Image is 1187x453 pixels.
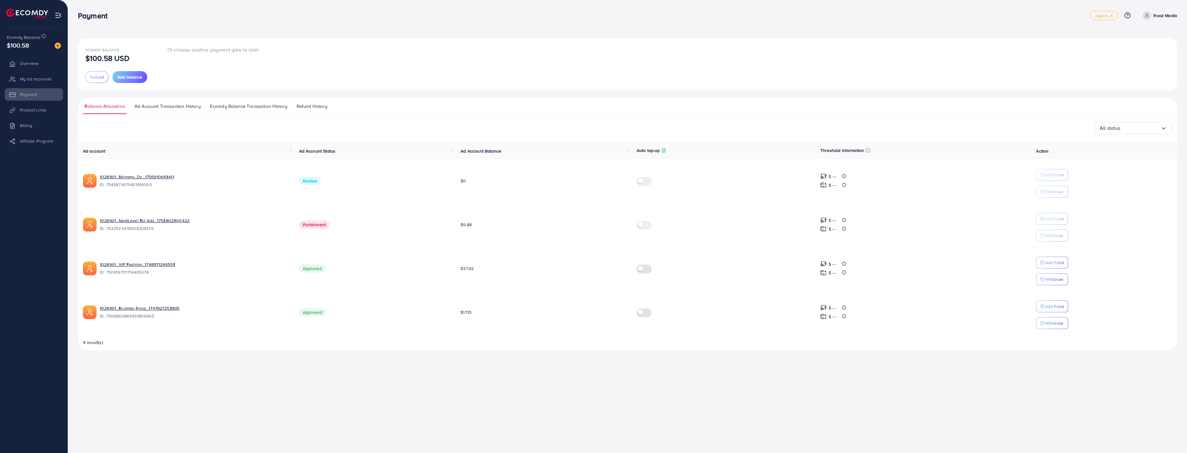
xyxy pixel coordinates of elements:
[829,217,836,224] p: $ ---
[820,182,827,188] img: top-up amount
[85,47,119,53] span: Ecomdy Balance
[829,181,836,189] p: $ ---
[83,262,97,275] img: ic-ads-acc.e4c84228.svg
[78,11,112,20] h3: Payment
[6,9,48,18] img: logo
[461,148,501,154] span: Ad Account Balance
[1045,188,1063,195] p: Withdraw
[1036,230,1068,241] button: Withdraw
[820,304,827,311] img: top-up amount
[100,261,289,268] a: 1028901_VIP Fashion_1748371246553
[83,218,97,231] img: ic-ads-acc.e4c84228.svg
[1036,169,1068,181] button: Add Fund
[100,305,289,319] div: <span class='underline'>1028901_Ecomdy Rooz_1747827253895</span></br>7506860864591806465
[55,43,61,49] img: image
[1045,303,1064,310] p: Add Fund
[820,147,864,154] p: Threshold information
[85,71,109,83] button: Refund
[1094,122,1172,134] div: Search for option
[820,269,827,276] img: top-up amount
[461,178,466,184] span: $0
[1045,215,1064,222] p: Add Fund
[829,304,836,312] p: $ ---
[1036,257,1068,268] button: Add Fund
[461,309,471,315] span: $17.15
[100,225,289,231] span: ID: 7532523478508208129
[83,339,103,345] span: 4 result(s)
[100,305,289,311] a: 1028901_Ecomdy Rooz_1747827253895
[1045,171,1064,179] p: Add Fund
[100,217,289,232] div: <span class='underline'>1028901_NextLevel EU Ads_1753802300422</span></br>7532523478508208129
[820,217,827,223] img: top-up amount
[1121,123,1161,133] input: Search for option
[83,305,97,319] img: ic-ads-acc.e4c84228.svg
[637,147,660,154] p: Auto top-up
[1036,300,1068,312] button: Add Fund
[297,103,327,110] span: Refund History
[83,174,97,188] img: ic-ads-acc.e4c84228.svg
[820,261,827,267] img: top-up amount
[1036,273,1068,285] button: Withdraw
[1045,259,1064,266] p: Add Fund
[167,46,258,53] p: Or choose another payment gate to start
[820,313,827,320] img: top-up amount
[84,103,125,110] span: Balance Allocation
[1036,213,1068,225] button: Add Fund
[829,225,836,233] p: $ ---
[820,226,827,232] img: top-up amount
[1095,14,1112,18] span: regular_4
[1153,12,1177,19] p: Rooz Media
[134,103,201,110] span: Ad Account Transaction History
[1036,317,1068,329] button: Withdraw
[1045,232,1063,239] p: Withdraw
[829,313,836,320] p: $ ---
[1140,11,1177,20] a: Rooz Media
[299,308,326,316] span: Approved
[829,260,836,268] p: $ ---
[1100,123,1121,133] span: All status
[1036,186,1068,198] button: Withdraw
[299,221,330,229] span: Punishment
[117,74,142,80] span: Add balance
[100,313,289,319] span: ID: 7506860864591806465
[461,222,472,228] span: $9.88
[100,217,289,224] a: 1028901_NextLevel EU Ads_1753802300422
[100,261,289,276] div: <span class='underline'>1028901_VIP Fashion_1748371246553</span></br>7509197111716495378
[820,173,827,180] img: top-up amount
[1036,148,1048,154] span: Action
[299,148,336,154] span: Ad Account Status
[100,174,289,180] a: 1028901_Mommy_Dc_1756910643411
[1045,276,1063,283] p: Withdraw
[7,34,40,40] span: Ecomdy Balance
[112,71,147,83] button: Add balance
[461,265,474,272] span: $37.92
[85,54,130,62] p: $100.58 USD
[100,269,289,275] span: ID: 7509197111716495378
[83,148,106,154] span: Ad account
[90,74,104,80] span: Refund
[299,177,321,185] span: Review
[100,174,289,188] div: <span class='underline'>1028901_Mommy_Dc_1756910643411</span></br>7545873671483916305
[7,41,29,50] span: $100.58
[299,264,326,272] span: Approved
[55,12,62,19] img: menu
[829,269,836,277] p: $ ---
[1090,11,1118,20] a: regular_4
[829,173,836,180] p: $ ---
[1045,319,1063,327] p: Withdraw
[210,103,287,110] span: Ecomdy Balance Transaction History
[100,181,289,188] span: ID: 7545873671483916305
